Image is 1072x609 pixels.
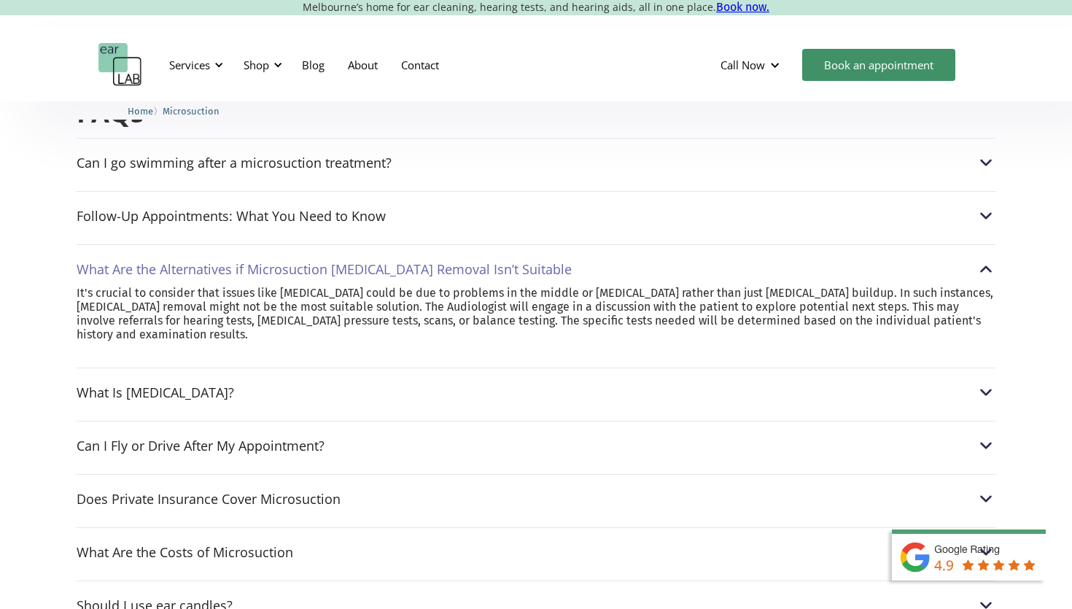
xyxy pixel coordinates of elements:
[976,543,995,562] img: What Are the Costs of Microsuction
[976,383,995,402] img: What Is Earwax?
[976,206,995,225] img: Follow-Up Appointments: What You Need to Know
[77,543,995,562] div: What Are the Costs of MicrosuctionWhat Are the Costs of Microsuction
[77,260,995,279] div: What Are the Alternatives if Microsuction [MEDICAL_DATA] Removal Isn’t SuitableWhat Are the Alter...
[77,96,995,131] h2: FAQs
[128,104,153,117] a: Home
[169,58,210,72] div: Services
[77,209,386,223] div: Follow-Up Appointments: What You Need to Know
[290,44,336,86] a: Blog
[976,436,995,455] img: Can I Fly or Drive After My Appointment?
[128,106,153,117] span: Home
[244,58,269,72] div: Shop
[77,489,995,508] div: Does Private Insurance Cover MicrosuctionDoes Private Insurance Cover Microsuction
[336,44,389,86] a: About
[77,206,995,225] div: Follow-Up Appointments: What You Need to KnowFollow-Up Appointments: What You Need to Know
[77,262,572,276] div: What Are the Alternatives if Microsuction [MEDICAL_DATA] Removal Isn’t Suitable
[98,43,142,87] a: home
[709,43,795,87] div: Call Now
[389,44,451,86] a: Contact
[128,104,163,119] li: 〉
[976,489,995,508] img: Does Private Insurance Cover Microsuction
[163,104,220,117] a: Microsuction
[77,286,995,357] nav: What Are the Alternatives if Microsuction [MEDICAL_DATA] Removal Isn’t SuitableWhat Are the Alter...
[77,545,293,559] div: What Are the Costs of Microsuction
[976,260,995,279] img: What Are the Alternatives if Microsuction Earwax Removal Isn’t Suitable
[77,286,995,342] p: It's crucial to consider that issues like [MEDICAL_DATA] could be due to problems in the middle o...
[77,153,995,172] div: Can I go swimming after a microsuction treatment?Can I go swimming after a microsuction treatment?
[77,438,325,453] div: Can I Fly or Drive After My Appointment?
[77,436,995,455] div: Can I Fly or Drive After My Appointment?Can I Fly or Drive After My Appointment?
[235,43,287,87] div: Shop
[77,155,392,170] div: Can I go swimming after a microsuction treatment?
[77,385,234,400] div: What Is [MEDICAL_DATA]?
[721,58,765,72] div: Call Now
[77,383,995,402] div: What Is [MEDICAL_DATA]?What Is Earwax?
[163,106,220,117] span: Microsuction
[77,492,341,506] div: Does Private Insurance Cover Microsuction
[802,49,955,81] a: Book an appointment
[160,43,228,87] div: Services
[976,153,995,172] img: Can I go swimming after a microsuction treatment?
